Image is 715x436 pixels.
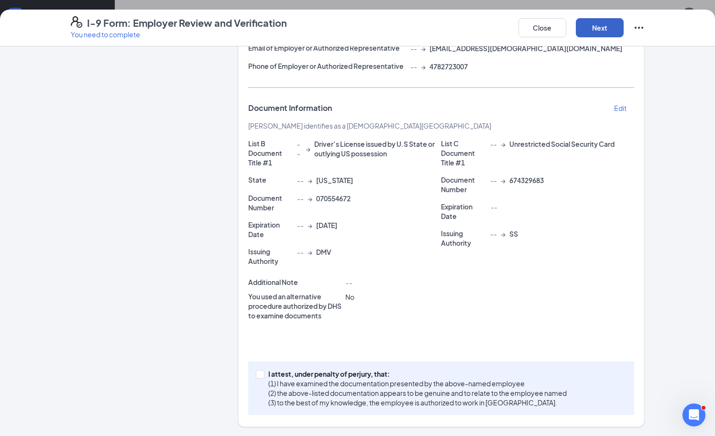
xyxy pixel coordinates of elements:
[308,247,312,257] span: →
[308,220,312,230] span: →
[248,61,407,71] p: Phone of Employer or Authorized Representative
[633,22,645,33] svg: Ellipses
[297,220,304,230] span: --
[71,16,82,28] svg: FormI9EVerifyIcon
[490,229,497,239] span: --
[429,62,468,71] span: 4782723007
[429,44,622,53] span: [EMAIL_ADDRESS][DEMOGRAPHIC_DATA][DOMAIN_NAME]
[308,194,312,203] span: →
[248,193,294,212] p: Document Number
[87,16,287,30] h4: I-9 Form: Employer Review and Verification
[268,388,567,398] p: (2) the above-listed documentation appears to be genuine and to relate to the employee named
[441,229,486,248] p: Issuing Authority
[248,43,407,53] p: Email of Employer or Authorized Representative
[501,139,506,149] span: →
[314,139,441,158] span: Driver’s License issued by U.S State or outlying US possession
[441,202,486,221] p: Expiration Date
[248,103,332,113] span: Document Information
[268,398,567,407] p: (3) to the best of my knowledge, the employee is authorized to work in [GEOGRAPHIC_DATA].
[345,278,352,287] span: --
[490,203,497,211] span: --
[248,292,342,320] p: You used an alternative procedure authorized by DHS to examine documents
[297,175,304,185] span: --
[501,229,506,239] span: →
[297,247,304,257] span: --
[71,30,287,39] p: You need to complete
[410,62,417,71] span: --
[316,220,337,230] span: [DATE]
[410,44,417,53] span: --
[682,403,705,426] iframe: Intercom live chat
[268,379,567,388] p: (1) I have examined the documentation presented by the above-named employee
[308,175,312,185] span: →
[421,62,426,71] span: →
[306,144,310,153] span: →
[509,175,544,185] span: 674329683
[441,175,486,194] p: Document Number
[316,175,353,185] span: [US_STATE]
[490,139,497,149] span: --
[614,103,627,113] p: Edit
[248,247,294,266] p: Issuing Authority
[248,121,491,130] span: [PERSON_NAME] identifies as a [DEMOGRAPHIC_DATA][GEOGRAPHIC_DATA]
[509,229,518,239] span: SS
[501,175,506,185] span: →
[297,194,304,203] span: --
[297,139,301,158] span: --
[576,18,624,37] button: Next
[345,293,354,301] span: No
[268,369,567,379] p: I attest, under penalty of perjury, that:
[248,139,294,167] p: List B Document Title #1
[441,139,486,167] p: List C Document Title #1
[248,175,294,185] p: State
[248,277,342,287] p: Additional Note
[421,44,426,53] span: →
[518,18,566,37] button: Close
[509,139,615,149] span: Unrestricted Social Security Card
[316,247,331,257] span: DMV
[316,194,351,203] span: 070554672
[248,220,294,239] p: Expiration Date
[490,175,497,185] span: --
